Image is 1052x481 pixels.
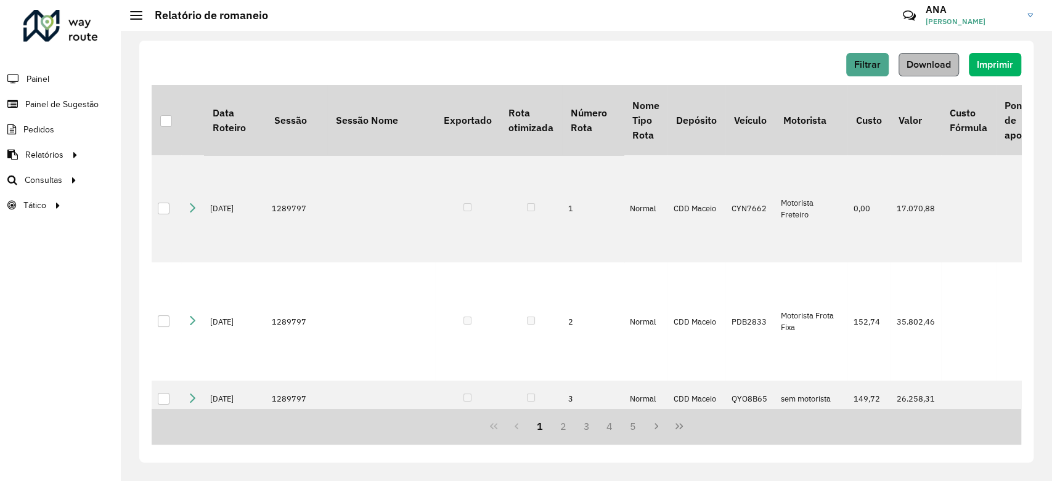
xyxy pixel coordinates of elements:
[890,262,941,381] td: 35.802,46
[204,155,266,262] td: [DATE]
[624,262,667,381] td: Normal
[562,85,624,155] th: Número Rota
[624,85,667,155] th: Nome Tipo Rota
[667,155,725,262] td: CDD Maceio
[926,16,1018,27] span: [PERSON_NAME]
[969,53,1021,76] button: Imprimir
[25,148,63,161] span: Relatórios
[562,381,624,416] td: 3
[624,155,667,262] td: Normal
[847,85,890,155] th: Custo
[890,381,941,416] td: 26.258,31
[847,155,890,262] td: 0,00
[775,262,847,381] td: Motorista Frota Fixa
[725,381,775,416] td: QYO8B65
[667,262,725,381] td: CDD Maceio
[667,381,725,416] td: CDD Maceio
[926,4,1018,15] h3: ANA
[266,262,327,381] td: 1289797
[598,414,621,438] button: 4
[775,85,847,155] th: Motorista
[204,85,266,155] th: Data Roteiro
[327,85,435,155] th: Sessão Nome
[552,414,575,438] button: 2
[27,73,49,86] span: Painel
[500,85,561,155] th: Rota otimizada
[996,85,1039,155] th: Ponto de apoio
[645,414,668,438] button: Next Page
[725,155,775,262] td: CYN7662
[847,262,890,381] td: 152,74
[775,155,847,262] td: Motorista Freteiro
[775,381,847,416] td: sem motorista
[725,262,775,381] td: PDB2833
[941,85,995,155] th: Custo Fórmula
[204,262,266,381] td: [DATE]
[528,414,552,438] button: 1
[562,262,624,381] td: 2
[435,85,500,155] th: Exportado
[847,381,890,416] td: 149,72
[854,59,881,70] span: Filtrar
[896,2,923,29] a: Contato Rápido
[575,414,598,438] button: 3
[907,59,951,70] span: Download
[899,53,959,76] button: Download
[266,85,327,155] th: Sessão
[142,9,268,22] h2: Relatório de romaneio
[23,199,46,212] span: Tático
[204,381,266,416] td: [DATE]
[25,98,99,111] span: Painel de Sugestão
[23,123,54,136] span: Pedidos
[846,53,889,76] button: Filtrar
[977,59,1013,70] span: Imprimir
[266,381,327,416] td: 1289797
[624,381,667,416] td: Normal
[266,155,327,262] td: 1289797
[621,414,645,438] button: 5
[25,174,62,187] span: Consultas
[562,155,624,262] td: 1
[725,85,775,155] th: Veículo
[890,155,941,262] td: 17.070,88
[667,414,691,438] button: Last Page
[890,85,941,155] th: Valor
[667,85,725,155] th: Depósito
